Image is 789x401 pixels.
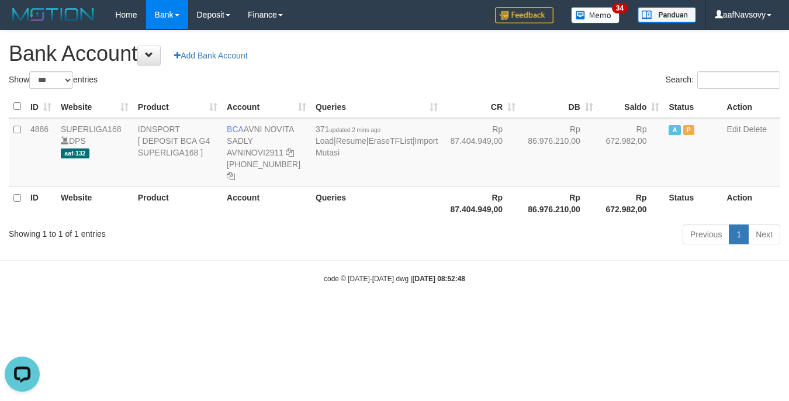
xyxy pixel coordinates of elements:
[748,224,780,244] a: Next
[316,136,438,157] a: Import Mutasi
[664,186,722,220] th: Status
[413,275,465,283] strong: [DATE] 08:52:48
[56,118,133,187] td: DPS
[729,224,749,244] a: 1
[664,95,722,118] th: Status
[495,7,553,23] img: Feedback.jpg
[669,125,680,135] span: Active
[368,136,412,146] a: EraseTFList
[316,136,334,146] a: Load
[56,186,133,220] th: Website
[571,7,620,23] img: Button%20Memo.svg
[311,186,442,220] th: Queries
[167,46,255,65] a: Add Bank Account
[133,95,222,118] th: Product: activate to sort column ascending
[520,186,598,220] th: Rp 86.976.210,00
[722,186,780,220] th: Action
[442,95,520,118] th: CR: activate to sort column ascending
[442,186,520,220] th: Rp 87.404.949,00
[311,95,442,118] th: Queries: activate to sort column ascending
[9,71,98,89] label: Show entries
[9,6,98,23] img: MOTION_logo.png
[316,125,438,157] span: | | |
[666,71,780,89] label: Search:
[520,95,598,118] th: DB: activate to sort column ascending
[683,224,729,244] a: Previous
[743,125,767,134] a: Delete
[598,95,665,118] th: Saldo: activate to sort column ascending
[222,118,311,187] td: AVNI NOVITA SADLY [PHONE_NUMBER]
[26,95,56,118] th: ID: activate to sort column ascending
[286,148,294,157] a: Copy AVNINOVI2911 to clipboard
[133,186,222,220] th: Product
[683,125,695,135] span: Paused
[29,71,73,89] select: Showentries
[222,186,311,220] th: Account
[61,148,89,158] span: aaf-132
[324,275,465,283] small: code © [DATE]-[DATE] dwg |
[61,125,122,134] a: SUPERLIGA168
[26,118,56,187] td: 4886
[442,118,520,187] td: Rp 87.404.949,00
[612,3,628,13] span: 34
[56,95,133,118] th: Website: activate to sort column ascending
[222,95,311,118] th: Account: activate to sort column ascending
[26,186,56,220] th: ID
[520,118,598,187] td: Rp 86.976.210,00
[227,125,244,134] span: BCA
[638,7,696,23] img: panduan.png
[727,125,741,134] a: Edit
[598,186,665,220] th: Rp 672.982,00
[336,136,366,146] a: Resume
[329,127,380,133] span: updated 2 mins ago
[9,42,780,65] h1: Bank Account
[227,148,283,157] a: AVNINOVI2911
[5,5,40,40] button: Open LiveChat chat widget
[598,118,665,187] td: Rp 672.982,00
[227,171,235,181] a: Copy 4062280135 to clipboard
[316,125,380,134] span: 371
[9,223,320,240] div: Showing 1 to 1 of 1 entries
[133,118,222,187] td: IDNSPORT [ DEPOSIT BCA G4 SUPERLIGA168 ]
[722,95,780,118] th: Action
[697,71,780,89] input: Search:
